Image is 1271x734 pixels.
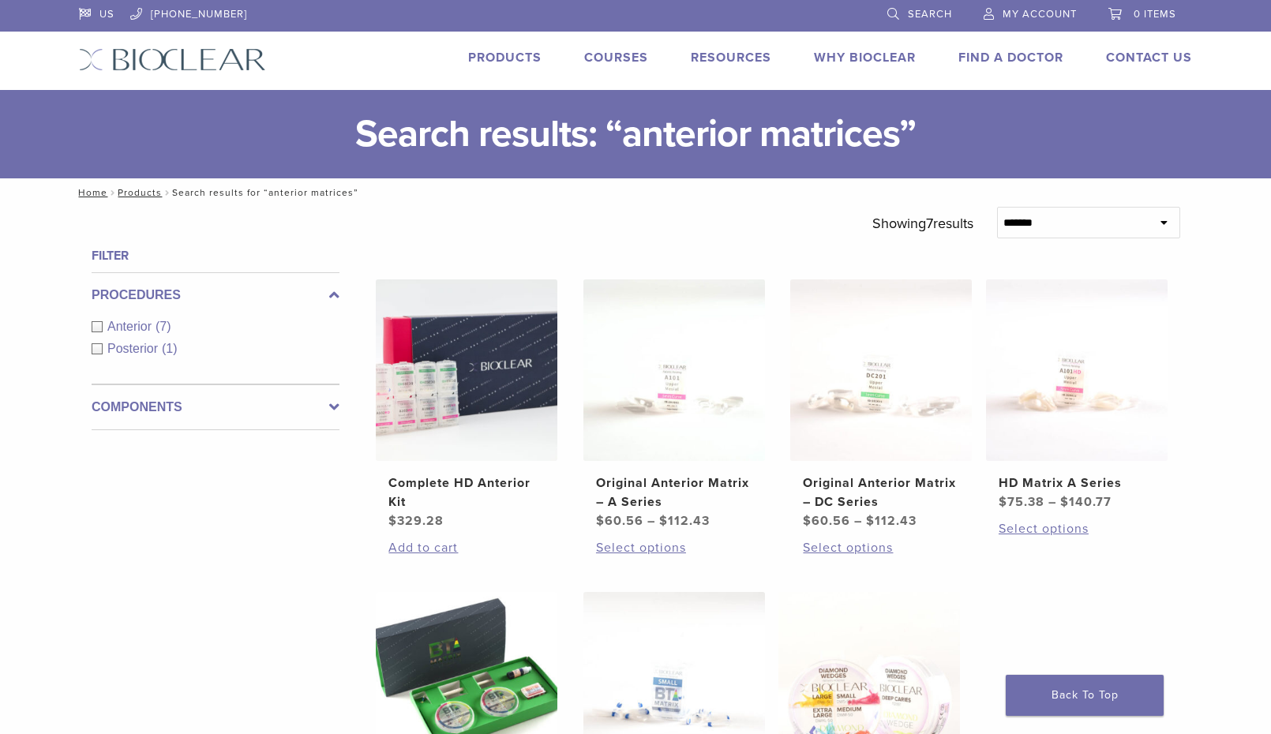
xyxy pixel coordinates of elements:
span: (7) [156,320,171,333]
img: Original Anterior Matrix - DC Series [790,279,972,461]
a: Contact Us [1106,50,1192,66]
a: Back To Top [1006,675,1164,716]
span: $ [999,494,1007,510]
span: $ [659,513,668,529]
span: 0 items [1134,8,1176,21]
span: (1) [162,342,178,355]
span: $ [1060,494,1069,510]
a: Products [118,187,162,198]
nav: Search results for “anterior matrices” [67,178,1204,207]
span: $ [596,513,605,529]
img: HD Matrix A Series [986,279,1168,461]
label: Procedures [92,286,339,305]
span: – [854,513,862,529]
img: Original Anterior Matrix - A Series [583,279,765,461]
a: Original Anterior Matrix - A SeriesOriginal Anterior Matrix – A Series [583,279,767,530]
span: $ [388,513,397,529]
span: Anterior [107,320,156,333]
span: Search [908,8,952,21]
span: – [647,513,655,529]
span: $ [803,513,812,529]
img: Complete HD Anterior Kit [376,279,557,461]
a: Select options for “Original Anterior Matrix - DC Series” [803,538,959,557]
span: – [1048,494,1056,510]
a: Complete HD Anterior KitComplete HD Anterior Kit $329.28 [375,279,559,530]
span: Posterior [107,342,162,355]
span: / [107,189,118,197]
span: 7 [926,215,933,232]
h2: Original Anterior Matrix – A Series [596,474,752,511]
h2: Complete HD Anterior Kit [388,474,545,511]
bdi: 112.43 [866,513,917,529]
a: Why Bioclear [814,50,916,66]
h4: Filter [92,246,339,265]
h2: Original Anterior Matrix – DC Series [803,474,959,511]
bdi: 112.43 [659,513,710,529]
a: Original Anterior Matrix - DC SeriesOriginal Anterior Matrix – DC Series [789,279,973,530]
span: $ [866,513,875,529]
a: HD Matrix A SeriesHD Matrix A Series [985,279,1169,511]
a: Home [73,187,107,198]
a: Find A Doctor [958,50,1063,66]
bdi: 60.56 [803,513,850,529]
bdi: 140.77 [1060,494,1112,510]
bdi: 329.28 [388,513,444,529]
a: Add to cart: “Complete HD Anterior Kit” [388,538,545,557]
a: Courses [584,50,648,66]
p: Showing results [872,207,973,240]
a: Select options for “HD Matrix A Series” [999,519,1155,538]
a: Products [468,50,542,66]
h2: HD Matrix A Series [999,474,1155,492]
bdi: 75.38 [999,494,1044,510]
span: My Account [1003,8,1077,21]
img: Bioclear [79,48,266,71]
label: Components [92,398,339,417]
bdi: 60.56 [596,513,643,529]
span: / [162,189,172,197]
a: Select options for “Original Anterior Matrix - A Series” [596,538,752,557]
a: Resources [691,50,771,66]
